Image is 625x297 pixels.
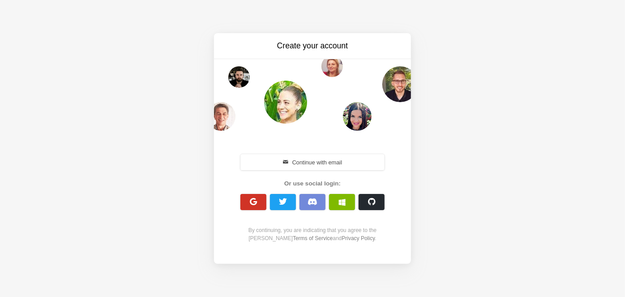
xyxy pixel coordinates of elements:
a: Privacy Policy [342,235,375,241]
h3: Create your account [237,40,388,52]
button: Continue with email [240,154,385,170]
div: By continuing, you are indicating that you agree to the [PERSON_NAME] and . [235,226,390,242]
a: Terms of Service [293,235,333,241]
div: Or use social login: [235,179,390,188]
